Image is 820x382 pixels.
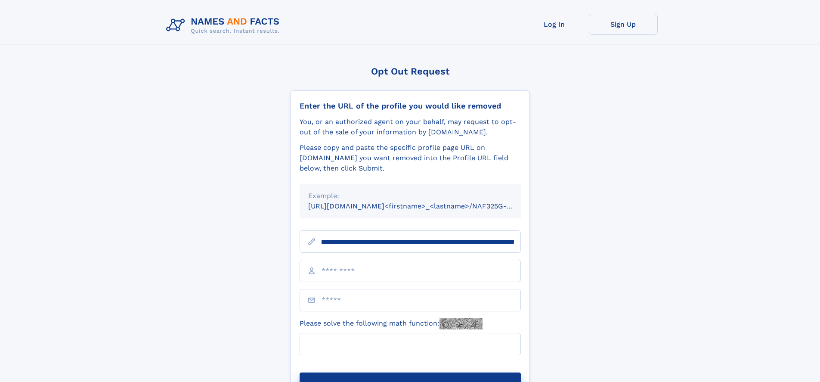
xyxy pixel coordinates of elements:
[308,191,512,201] div: Example:
[291,66,530,77] div: Opt Out Request
[520,14,589,35] a: Log In
[308,202,537,210] small: [URL][DOMAIN_NAME]<firstname>_<lastname>/NAF325G-xxxxxxxx
[300,117,521,137] div: You, or an authorized agent on your behalf, may request to opt-out of the sale of your informatio...
[300,318,483,329] label: Please solve the following math function:
[300,101,521,111] div: Enter the URL of the profile you would like removed
[300,143,521,174] div: Please copy and paste the specific profile page URL on [DOMAIN_NAME] you want removed into the Pr...
[589,14,658,35] a: Sign Up
[163,14,287,37] img: Logo Names and Facts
